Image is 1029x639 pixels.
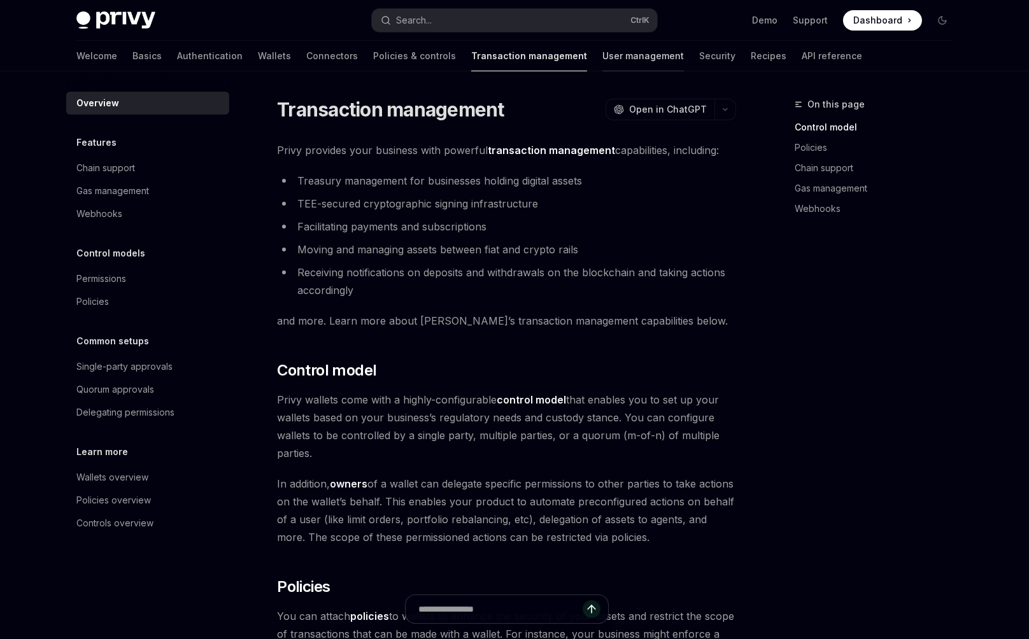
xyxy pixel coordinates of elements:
[497,393,566,406] strong: control model
[76,135,117,150] h5: Features
[751,41,786,71] a: Recipes
[853,14,902,27] span: Dashboard
[76,470,148,485] div: Wallets overview
[76,41,117,71] a: Welcome
[66,355,229,378] a: Single-party approvals
[306,41,358,71] a: Connectors
[76,95,119,111] div: Overview
[497,393,566,407] a: control model
[795,158,963,178] a: Chain support
[277,241,736,258] li: Moving and managing assets between fiat and crypto rails
[76,382,154,397] div: Quorum approvals
[76,444,128,460] h5: Learn more
[277,391,736,462] span: Privy wallets come with a highly-configurable that enables you to set up your wallets based on yo...
[602,41,684,71] a: User management
[630,15,649,25] span: Ctrl K
[629,103,707,116] span: Open in ChatGPT
[132,41,162,71] a: Basics
[76,516,153,531] div: Controls overview
[66,202,229,225] a: Webhooks
[795,178,963,199] a: Gas management
[277,360,376,381] span: Control model
[277,475,736,546] span: In addition, of a wallet can delegate specific permissions to other parties to take actions on th...
[583,600,600,618] button: Send message
[66,378,229,401] a: Quorum approvals
[66,290,229,313] a: Policies
[76,405,174,420] div: Delegating permissions
[66,92,229,115] a: Overview
[66,489,229,512] a: Policies overview
[66,512,229,535] a: Controls overview
[258,41,291,71] a: Wallets
[277,172,736,190] li: Treasury management for businesses holding digital assets
[66,157,229,179] a: Chain support
[802,41,862,71] a: API reference
[396,13,432,28] div: Search...
[277,577,330,597] span: Policies
[66,466,229,489] a: Wallets overview
[793,14,828,27] a: Support
[66,179,229,202] a: Gas management
[795,199,963,219] a: Webhooks
[277,263,736,299] li: Receiving notifications on deposits and withdrawals on the blockchain and taking actions accordingly
[932,10,953,31] button: Toggle dark mode
[76,183,149,199] div: Gas management
[76,493,151,508] div: Policies overview
[277,218,736,235] li: Facilitating payments and subscriptions
[843,10,922,31] a: Dashboard
[76,11,155,29] img: dark logo
[373,41,456,71] a: Policies & controls
[699,41,735,71] a: Security
[277,98,504,121] h1: Transaction management
[66,267,229,290] a: Permissions
[76,294,109,309] div: Policies
[76,334,149,349] h5: Common setups
[277,195,736,213] li: TEE-secured cryptographic signing infrastructure
[277,312,736,330] span: and more. Learn more about [PERSON_NAME]’s transaction management capabilities below.
[752,14,777,27] a: Demo
[471,41,587,71] a: Transaction management
[330,477,367,491] a: owners
[66,401,229,424] a: Delegating permissions
[488,144,615,157] strong: transaction management
[76,160,135,176] div: Chain support
[807,97,865,112] span: On this page
[795,117,963,137] a: Control model
[372,9,657,32] button: Search...CtrlK
[76,271,126,286] div: Permissions
[76,206,122,221] div: Webhooks
[76,246,145,261] h5: Control models
[76,359,173,374] div: Single-party approvals
[277,141,736,159] span: Privy provides your business with powerful capabilities, including:
[795,137,963,158] a: Policies
[606,99,714,120] button: Open in ChatGPT
[177,41,243,71] a: Authentication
